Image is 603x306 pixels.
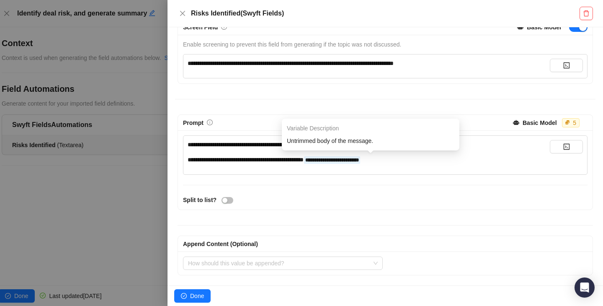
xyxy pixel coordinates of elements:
strong: Basic Model [527,24,561,31]
span: Done [190,291,204,301]
a: info-circle [207,119,213,126]
span: Variable Description [287,124,343,133]
span: info-circle [221,24,227,30]
span: Screen Field [183,24,218,31]
div: 5 [571,119,578,127]
span: close [179,10,186,17]
button: Close [178,8,188,18]
a: info-circle [221,24,227,31]
div: Append Content (Optional) [183,239,588,249]
span: delete [583,10,590,17]
span: info-circle [207,119,213,125]
span: Prompt [183,119,204,126]
span: code [563,143,570,150]
h5: Risks Identified ( Swyft Fields ) [191,8,580,18]
span: check-circle [181,293,187,299]
strong: Split to list? [183,197,216,203]
strong: Basic Model [523,119,557,126]
span: Enable screening to prevent this field from generating if the topic was not discussed. [183,41,401,48]
button: Done [174,289,211,303]
div: Open Intercom Messenger [575,277,595,298]
span: code [563,62,570,69]
span: Untrimmed body of the message. [287,136,454,145]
